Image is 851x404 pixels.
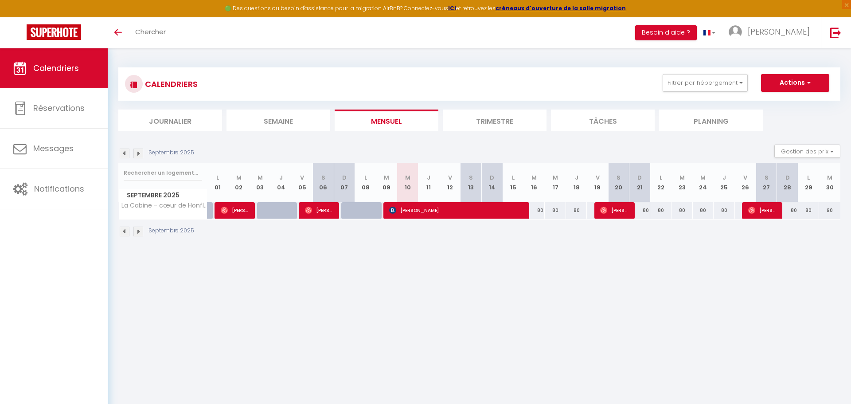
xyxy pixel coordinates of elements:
th: 09 [376,163,397,202]
span: Notifications [34,183,84,194]
abbr: S [321,173,325,182]
th: 07 [334,163,355,202]
span: [PERSON_NAME] [748,26,810,37]
th: 17 [545,163,566,202]
div: 80 [650,202,671,219]
abbr: M [405,173,410,182]
th: 15 [503,163,524,202]
button: Gestion des prix [774,145,840,158]
abbr: D [637,173,642,182]
th: 11 [418,163,440,202]
th: 08 [355,163,376,202]
abbr: L [364,173,367,182]
p: Septembre 2025 [148,227,194,235]
div: 80 [798,202,820,219]
abbr: S [469,173,473,182]
th: 21 [629,163,651,202]
a: ... [PERSON_NAME] [722,17,821,48]
abbr: M [553,173,558,182]
abbr: L [660,173,662,182]
th: 13 [461,163,482,202]
abbr: M [236,173,242,182]
button: Filtrer par hébergement [663,74,748,92]
h3: CALENDRIERS [143,74,198,94]
abbr: L [807,173,810,182]
abbr: M [679,173,685,182]
div: 80 [545,202,566,219]
div: 80 [777,202,798,219]
span: [PERSON_NAME] [305,202,333,219]
div: 80 [671,202,693,219]
abbr: J [575,173,578,182]
th: 25 [714,163,735,202]
abbr: V [448,173,452,182]
th: 04 [270,163,292,202]
abbr: S [617,173,621,182]
abbr: M [827,173,832,182]
span: La Cabine - cœur de Honfleur - vue imprenable [120,202,209,209]
p: Septembre 2025 [148,149,194,157]
abbr: M [384,173,389,182]
abbr: D [490,173,494,182]
a: créneaux d'ouverture de la salle migration [496,4,626,12]
abbr: V [743,173,747,182]
th: 14 [481,163,503,202]
th: 10 [397,163,418,202]
span: [PERSON_NAME] [748,202,777,219]
th: 26 [735,163,756,202]
abbr: J [427,173,430,182]
span: Calendriers [33,63,79,74]
span: [PERSON_NAME] [600,202,628,219]
span: Chercher [135,27,166,36]
a: Chercher [129,17,172,48]
abbr: V [596,173,600,182]
th: 27 [756,163,777,202]
th: 16 [524,163,545,202]
th: 06 [313,163,334,202]
th: 29 [798,163,820,202]
button: Actions [761,74,829,92]
th: 22 [650,163,671,202]
abbr: D [785,173,790,182]
div: 80 [566,202,587,219]
li: Semaine [226,110,330,131]
img: ... [729,25,742,39]
abbr: S [765,173,769,182]
span: Réservations [33,102,85,114]
li: Journalier [118,110,222,131]
abbr: M [531,173,537,182]
abbr: M [700,173,706,182]
img: Super Booking [27,24,81,40]
span: Messages [33,143,74,154]
li: Tâches [551,110,655,131]
div: 80 [524,202,545,219]
th: 01 [207,163,229,202]
th: 05 [292,163,313,202]
abbr: J [722,173,726,182]
abbr: V [300,173,304,182]
button: Besoin d'aide ? [635,25,697,40]
div: 80 [629,202,651,219]
li: Planning [659,110,763,131]
div: 90 [819,202,840,219]
th: 23 [671,163,693,202]
th: 03 [250,163,271,202]
th: 30 [819,163,840,202]
abbr: L [216,173,219,182]
span: Septembre 2025 [119,189,207,202]
th: 24 [693,163,714,202]
th: 18 [566,163,587,202]
div: 80 [693,202,714,219]
div: 80 [714,202,735,219]
li: Trimestre [443,110,547,131]
input: Rechercher un logement... [124,165,202,181]
th: 28 [777,163,798,202]
strong: ICI [448,4,456,12]
th: 02 [228,163,250,202]
th: 20 [608,163,629,202]
span: [PERSON_NAME] [389,202,524,219]
span: [PERSON_NAME] [221,202,249,219]
abbr: J [279,173,283,182]
abbr: M [258,173,263,182]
